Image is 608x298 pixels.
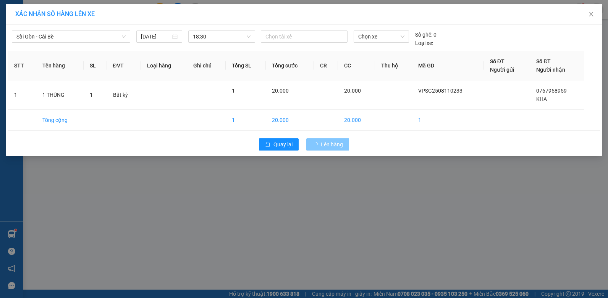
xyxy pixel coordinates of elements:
[536,96,547,102] span: KHA
[226,110,266,131] td: 1
[259,138,299,151] button: rollbackQuay lại
[338,110,375,131] td: 20.000
[581,4,602,25] button: Close
[415,30,432,39] span: Số ghế:
[536,58,551,64] span: Số ĐT
[412,51,484,80] th: Mã GD
[314,51,338,80] th: CR
[418,88,462,94] span: VPSG2508110233
[536,88,567,94] span: 0767958959
[107,51,141,80] th: ĐVT
[306,138,349,151] button: Lên hàng
[265,142,270,148] span: rollback
[338,51,375,80] th: CC
[266,51,314,80] th: Tổng cước
[90,92,93,98] span: 1
[226,51,266,80] th: Tổng SL
[415,39,433,47] span: Loại xe:
[415,30,437,39] div: 0
[36,110,84,131] td: Tổng cộng
[375,51,412,80] th: Thu hộ
[16,31,126,42] span: Sài Gòn - Cái Bè
[273,140,293,149] span: Quay lại
[490,67,514,73] span: Người gửi
[412,110,484,131] td: 1
[84,51,107,80] th: SL
[187,51,226,80] th: Ghi chú
[490,58,505,64] span: Số ĐT
[344,88,361,94] span: 20.000
[321,140,343,149] span: Lên hàng
[536,67,565,73] span: Người nhận
[15,10,95,18] span: XÁC NHẬN SỐ HÀNG LÊN XE
[358,31,405,42] span: Chọn xe
[312,142,321,147] span: loading
[8,80,36,110] td: 1
[141,32,171,41] input: 11/08/2025
[272,88,289,94] span: 20.000
[232,88,235,94] span: 1
[141,51,187,80] th: Loại hàng
[193,31,250,42] span: 18:30
[36,51,84,80] th: Tên hàng
[107,80,141,110] td: Bất kỳ
[36,80,84,110] td: 1 THÙNG
[588,11,594,17] span: close
[266,110,314,131] td: 20.000
[8,51,36,80] th: STT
